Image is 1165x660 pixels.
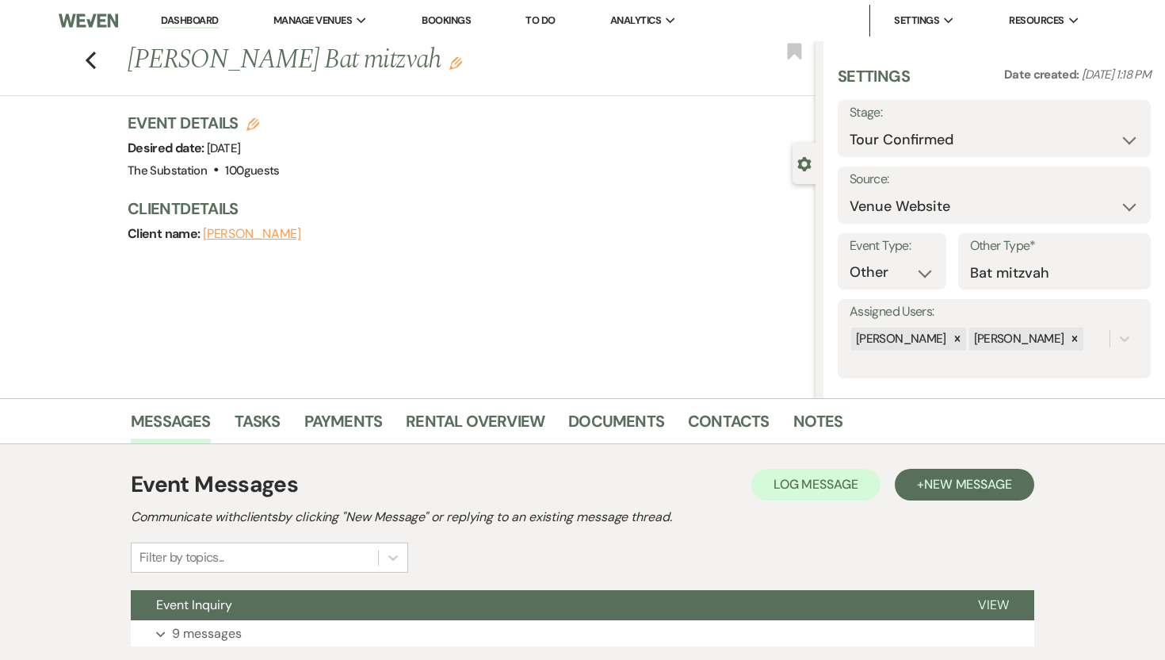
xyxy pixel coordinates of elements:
button: Edit [449,56,462,70]
a: Rental Overview [406,409,544,443]
span: [DATE] 1:18 PM [1082,67,1151,82]
button: [PERSON_NAME] [203,228,301,240]
span: Manage Venues [273,13,352,29]
span: New Message [924,476,1012,493]
h1: Event Messages [131,468,298,501]
a: To Do [525,13,555,27]
label: Source: [850,168,1139,191]
div: [PERSON_NAME] [851,328,949,351]
span: The Substation [128,163,207,178]
a: Payments [304,409,383,443]
button: Close lead details [797,155,812,171]
span: Analytics [610,13,661,29]
span: View [978,597,1009,613]
button: Log Message [751,469,880,501]
label: Assigned Users: [850,301,1139,324]
img: Weven Logo [59,4,118,37]
button: +New Message [895,469,1034,501]
button: Event Inquiry [131,590,953,620]
span: Client name: [128,225,203,242]
div: Filter by topics... [139,548,224,567]
a: Tasks [235,409,281,443]
a: Messages [131,409,211,443]
h3: Settings [838,65,910,100]
a: Notes [793,409,843,443]
span: Settings [894,13,939,29]
label: Other Type* [970,235,1139,258]
div: [PERSON_NAME] [969,328,1067,351]
span: 100 guests [225,163,279,178]
span: Event Inquiry [156,597,232,613]
button: View [953,590,1034,620]
p: 9 messages [172,624,242,644]
h3: Event Details [128,112,280,134]
a: Contacts [688,409,770,443]
span: [DATE] [207,140,240,156]
h2: Communicate with clients by clicking "New Message" or replying to an existing message thread. [131,508,1034,527]
h3: Client Details [128,198,800,220]
span: Log Message [773,476,858,493]
a: Dashboard [161,13,218,29]
label: Event Type: [850,235,934,258]
span: Date created: [1004,67,1082,82]
span: Desired date: [128,140,207,156]
button: 9 messages [131,620,1034,647]
span: Resources [1009,13,1064,29]
a: Bookings [422,13,471,27]
h1: [PERSON_NAME] Bat mitzvah [128,41,671,79]
a: Documents [568,409,664,443]
label: Stage: [850,102,1139,125]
